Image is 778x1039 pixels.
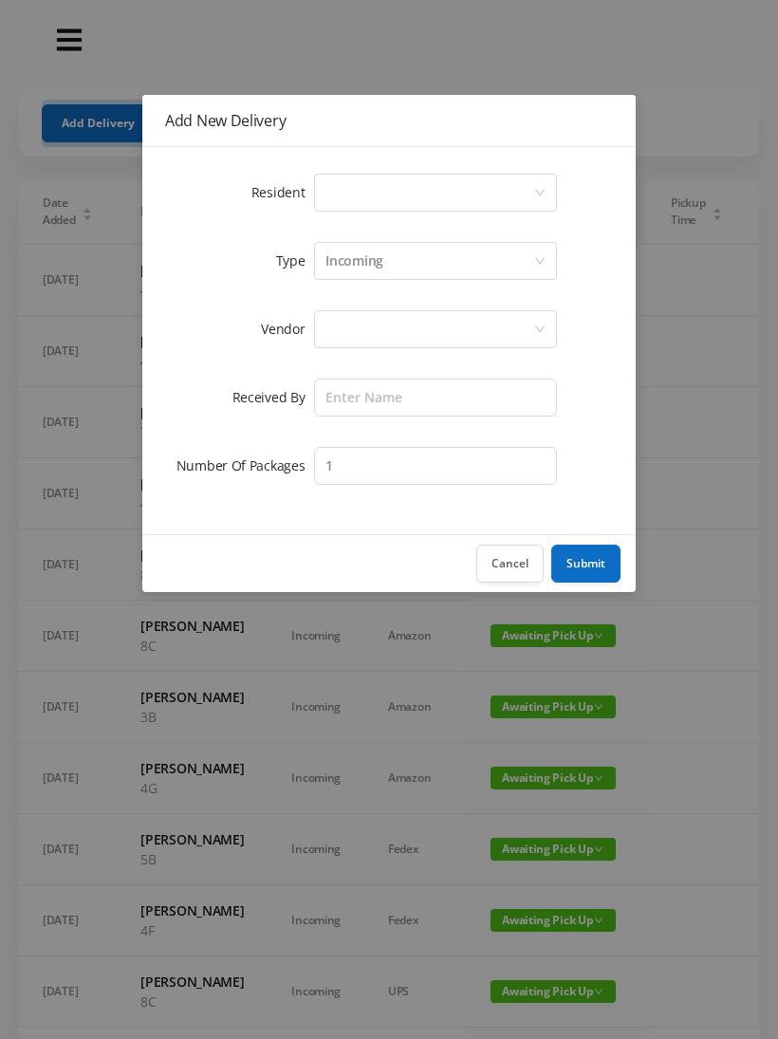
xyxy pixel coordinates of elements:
[232,388,315,406] label: Received By
[165,170,613,489] form: Add New Delivery
[476,545,544,583] button: Cancel
[165,110,613,131] div: Add New Delivery
[176,456,315,474] label: Number Of Packages
[251,183,315,201] label: Resident
[534,187,546,200] i: icon: down
[325,243,383,279] div: Incoming
[534,255,546,269] i: icon: down
[276,251,315,269] label: Type
[551,545,621,583] button: Submit
[261,320,314,338] label: Vendor
[534,324,546,337] i: icon: down
[314,379,557,417] input: Enter Name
